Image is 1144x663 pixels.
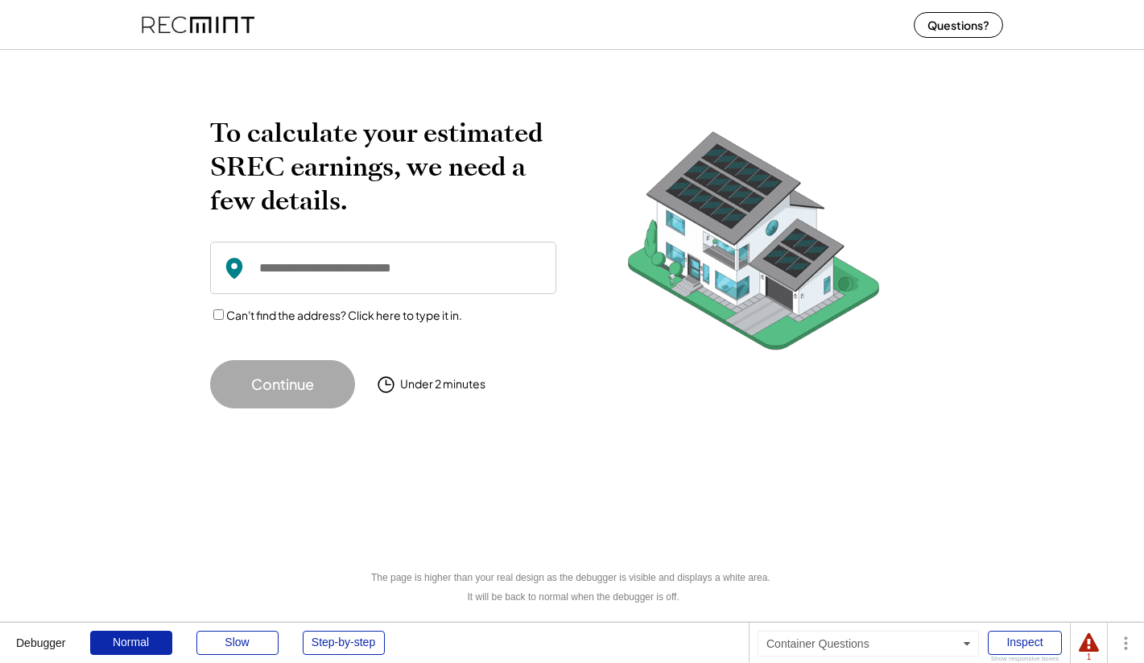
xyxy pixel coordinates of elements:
div: Under 2 minutes [400,376,485,392]
div: Step-by-step [303,631,385,655]
h2: To calculate your estimated SREC earnings, we need a few details. [210,116,556,218]
div: Normal [90,631,172,655]
button: Continue [210,360,355,408]
div: Inspect [988,631,1062,655]
img: recmint-logotype%403x%20%281%29.jpeg [142,3,254,46]
img: RecMintArtboard%207.png [597,116,911,375]
div: 1 [1079,653,1099,661]
div: Show responsive boxes [988,656,1062,662]
div: Debugger [16,623,66,648]
div: Slow [196,631,279,655]
button: Questions? [914,12,1003,38]
label: Can't find the address? Click here to type it in. [226,308,462,322]
div: Container Questions [758,631,979,657]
